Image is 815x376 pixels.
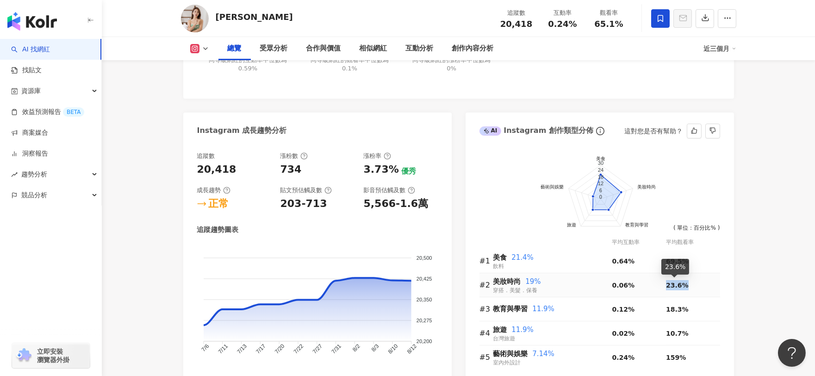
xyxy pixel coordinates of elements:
text: 0 [599,194,602,200]
span: 立即安裝 瀏覽器外掛 [37,347,69,364]
text: 美妝時尚 [637,184,656,189]
span: 18.3% [666,306,689,313]
tspan: 20,200 [416,338,432,344]
span: 競品分析 [21,185,47,206]
tspan: 7/6 [200,343,210,353]
tspan: 8/3 [370,343,380,353]
text: 6 [599,188,602,193]
a: 找貼文 [11,66,42,75]
div: 創作內容分析 [452,43,494,54]
div: 追蹤數 [499,8,534,18]
span: 7.14% [532,350,554,358]
span: 11.9% [532,305,554,313]
div: 觀看率 [591,8,627,18]
div: 受眾分析 [260,43,288,54]
div: #4 [479,327,493,339]
tspan: 7/20 [274,343,286,355]
tspan: 20,350 [416,296,432,302]
span: dislike [709,127,716,134]
div: 漲粉率 [364,152,391,160]
span: 藝術與娛樂 [493,350,528,358]
div: 漲粉數 [280,152,308,160]
a: 洞察報告 [11,149,48,158]
tspan: 7/27 [311,343,324,355]
div: 同等級網紅的漲粉率中位數為 [411,56,492,73]
tspan: 20,500 [416,255,432,260]
div: 平均互動率 [612,238,666,247]
span: 室內外設計 [493,359,521,366]
a: chrome extension立即安裝 瀏覽器外掛 [12,343,90,368]
tspan: 8/10 [386,343,399,355]
span: 資源庫 [21,81,41,101]
text: 18 [597,174,603,179]
div: 3.73% [364,163,399,177]
a: 效益預測報告BETA [11,107,84,117]
span: 0.24% [548,19,577,29]
tspan: 20,275 [416,317,432,323]
div: 追蹤數 [197,152,215,160]
div: [PERSON_NAME] [216,11,293,23]
text: 旅遊 [567,222,576,227]
div: 相似網紅 [360,43,387,54]
text: 藝術與娛樂 [541,184,564,189]
span: 10.7% [666,330,689,337]
span: 旅遊 [493,326,507,334]
tspan: 7/13 [236,343,248,355]
div: 近三個月 [704,41,736,56]
span: 69.5% [666,257,689,265]
span: rise [11,171,18,178]
div: 互動率 [545,8,580,18]
div: 203-713 [280,197,327,211]
span: 台灣旅遊 [493,335,516,342]
div: 追蹤趨勢圖表 [197,225,239,235]
tspan: 7/11 [217,343,229,355]
span: like [691,127,697,134]
a: searchAI 找網紅 [11,45,50,54]
span: 0.59% [238,65,257,72]
tspan: 7/17 [255,343,267,355]
img: chrome extension [15,348,33,363]
span: 159% [666,354,686,361]
span: info-circle [595,125,606,137]
iframe: Help Scout Beacon - Open [778,339,806,367]
span: 19% [525,277,541,286]
div: 成長趨勢 [197,186,230,194]
div: 貼文預估觸及數 [280,186,332,194]
text: 教育與學習 [625,222,648,227]
span: 趨勢分析 [21,164,47,185]
tspan: 8/2 [351,343,361,353]
text: 美食 [596,156,605,161]
span: 美妝時尚 [493,277,521,286]
div: Instagram 創作類型分佈 [479,125,593,136]
div: 總覽 [228,43,242,54]
div: #2 [479,279,493,291]
text: 30 [597,160,603,166]
div: #1 [479,255,493,267]
span: 20,418 [500,19,532,29]
span: 0.64% [612,257,635,265]
span: 11.9% [511,326,534,334]
div: 優秀 [401,166,416,176]
span: 0.02% [612,330,635,337]
img: logo [7,12,57,31]
span: 穿搭．美髮．保養 [493,287,538,294]
div: 影音預估觸及數 [364,186,415,194]
text: 24 [597,167,603,173]
tspan: 20,425 [416,276,432,281]
text: 12 [597,181,603,186]
tspan: 7/31 [330,343,342,355]
div: #5 [479,351,493,363]
div: 5,566-1.6萬 [364,197,429,211]
span: 教育與學習 [493,305,528,313]
div: 同等級網紅的互動率中位數為 [207,56,288,73]
span: 0% [447,65,456,72]
tspan: 7/22 [292,343,305,355]
div: Instagram 成長趨勢分析 [197,125,287,136]
div: 20,418 [197,163,236,177]
div: 正常 [209,197,229,211]
tspan: 8/12 [405,343,418,355]
span: 21.4% [511,253,534,262]
img: KOL Avatar [181,5,209,32]
span: 0.1% [342,65,357,72]
span: 美食 [493,253,507,262]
